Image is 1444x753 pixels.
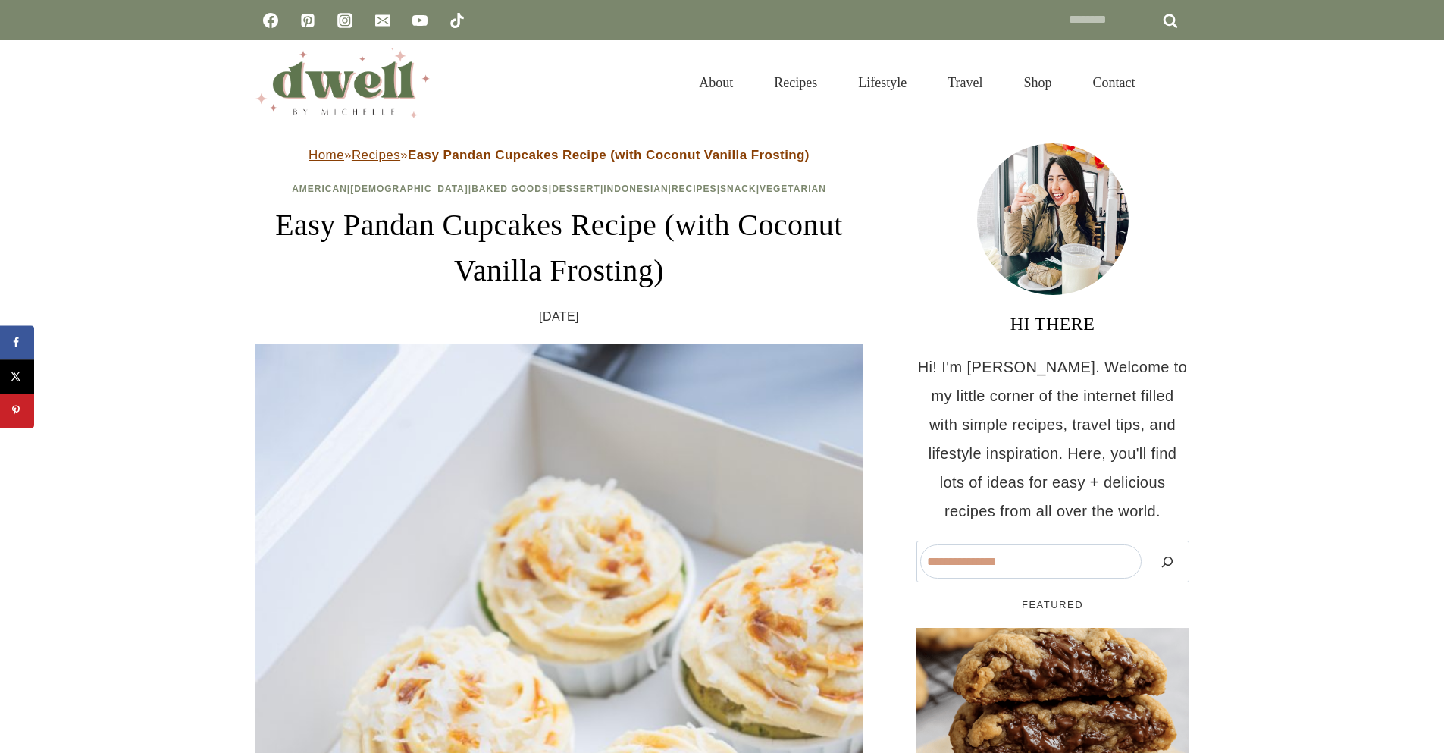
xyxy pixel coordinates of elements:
a: Dessert [552,184,600,194]
span: | | | | | | | [292,184,826,194]
a: Pinterest [293,5,323,36]
img: DWELL by michelle [255,48,430,118]
a: Baked Goods [471,184,549,194]
time: [DATE] [539,306,579,328]
p: Hi! I'm [PERSON_NAME]. Welcome to my little corner of the internet filled with simple recipes, tr... [916,353,1189,526]
a: Recipes [672,184,717,194]
a: Email [368,5,398,36]
a: Indonesian [603,184,668,194]
span: » » [309,148,810,162]
a: Vegetarian [760,184,826,194]
a: YouTube [405,5,435,36]
button: View Search Form [1164,70,1189,96]
button: Search [1149,544,1186,579]
a: [DEMOGRAPHIC_DATA] [350,184,468,194]
a: Home [309,148,344,162]
a: Recipes [753,56,838,109]
a: Shop [1003,56,1072,109]
a: Snack [720,184,756,194]
h1: Easy Pandan Cupcakes Recipe (with Coconut Vanilla Frosting) [255,202,863,293]
h5: FEATURED [916,598,1189,613]
a: About [678,56,753,109]
a: American [292,184,347,194]
a: Contact [1073,56,1156,109]
strong: Easy Pandan Cupcakes Recipe (with Coconut Vanilla Frosting) [408,148,810,162]
a: Instagram [330,5,360,36]
a: Lifestyle [838,56,927,109]
nav: Primary Navigation [678,56,1155,109]
a: Recipes [352,148,400,162]
a: Facebook [255,5,286,36]
a: Travel [927,56,1003,109]
a: TikTok [442,5,472,36]
h3: HI THERE [916,310,1189,337]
